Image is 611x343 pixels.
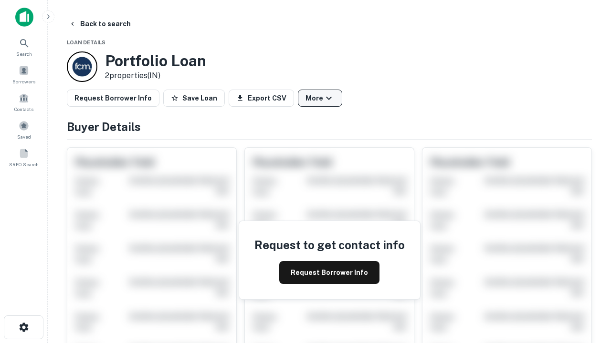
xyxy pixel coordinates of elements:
[105,52,206,70] h3: Portfolio Loan
[3,144,45,170] a: SREO Search
[229,90,294,107] button: Export CSV
[163,90,225,107] button: Save Loan
[67,90,159,107] button: Request Borrower Info
[67,118,592,135] h4: Buyer Details
[3,89,45,115] a: Contacts
[105,70,206,81] p: 2 properties (IN)
[563,236,611,282] iframe: Chat Widget
[254,236,405,253] h4: Request to get contact info
[3,117,45,142] a: Saved
[298,90,342,107] button: More
[16,50,32,58] span: Search
[12,78,35,85] span: Borrowers
[279,261,379,284] button: Request Borrower Info
[3,34,45,60] a: Search
[3,61,45,87] a: Borrowers
[9,161,39,168] span: SREO Search
[65,15,135,32] button: Back to search
[67,40,105,45] span: Loan Details
[15,8,33,27] img: capitalize-icon.png
[14,105,33,113] span: Contacts
[17,133,31,141] span: Saved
